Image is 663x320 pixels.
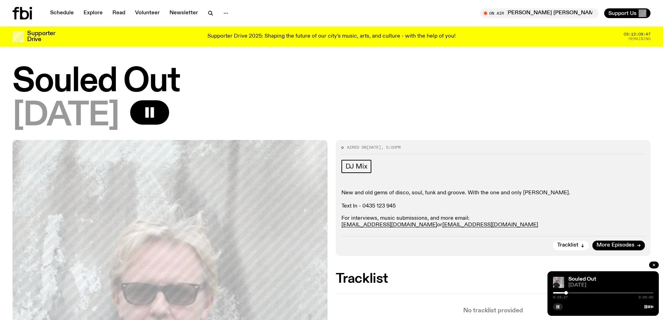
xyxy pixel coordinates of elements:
span: Aired on [347,145,366,150]
h3: Supporter Drive [27,31,55,42]
button: Support Us [604,8,650,18]
span: Support Us [608,10,637,16]
a: Volunteer [131,8,164,18]
a: DJ Mix [341,160,372,173]
span: 03:12:09:47 [624,32,650,36]
span: [DATE] [13,100,119,132]
a: [EMAIL_ADDRESS][DOMAIN_NAME] [341,222,437,228]
span: , 5:00pm [381,145,401,150]
span: 2:00:00 [639,296,653,299]
h2: Tracklist [336,273,651,285]
p: Supporter Drive 2025: Shaping the future of our city’s music, arts, and culture - with the help o... [207,33,456,40]
a: Explore [79,8,107,18]
p: No tracklist provided [336,308,651,314]
span: [DATE] [366,145,381,150]
span: More Episodes [597,243,634,248]
h1: Souled Out [13,66,650,97]
p: New and old gems of disco, soul, funk and groove. With the one and only [PERSON_NAME]. Text In - ... [341,190,645,210]
button: Tracklist [553,241,589,250]
img: Stephen looks directly at the camera, wearing a black tee, black sunglasses and headphones around... [553,277,564,288]
button: On AirMornings with [PERSON_NAME] / [PERSON_NAME] [PERSON_NAME] and [PERSON_NAME] interview [480,8,599,18]
span: Remaining [629,37,650,41]
a: Souled Out [568,276,596,282]
span: [DATE] [568,283,653,288]
span: Tracklist [557,243,578,248]
a: [EMAIL_ADDRESS][DOMAIN_NAME] [442,222,538,228]
a: Newsletter [165,8,202,18]
span: 0:15:37 [553,296,568,299]
a: Read [108,8,129,18]
span: DJ Mix [346,163,368,170]
a: More Episodes [592,241,645,250]
a: Schedule [46,8,78,18]
p: For interviews, music submissions, and more email: or [341,215,645,228]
